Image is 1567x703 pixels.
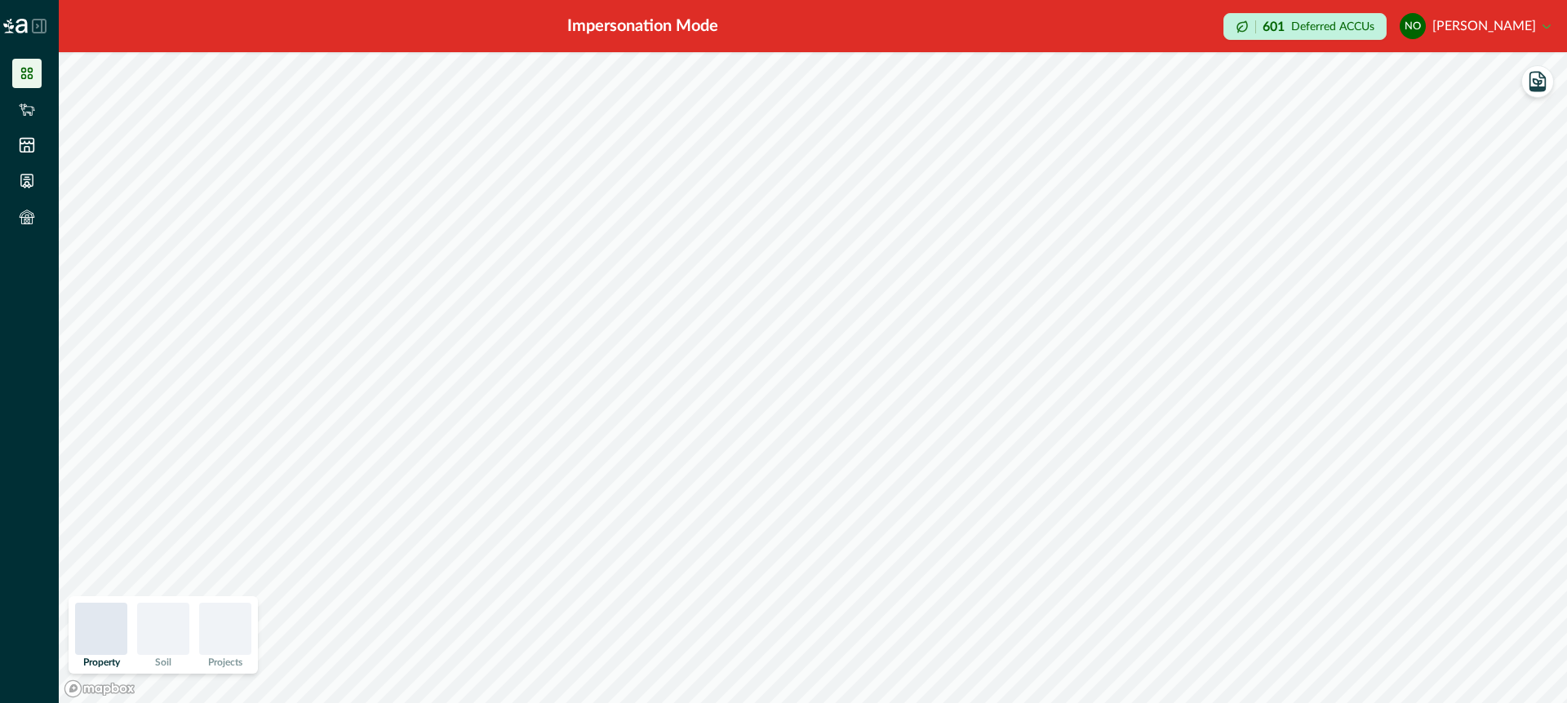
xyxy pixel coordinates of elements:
p: 601 [1263,20,1285,33]
p: Property [83,657,120,667]
canvas: Map [59,52,1567,703]
div: Impersonation Mode [567,14,718,38]
button: niels olsen[PERSON_NAME] [1400,7,1551,46]
p: Projects [208,657,242,667]
a: Mapbox logo [64,679,135,698]
p: Soil [155,657,171,667]
img: Logo [3,19,28,33]
p: Deferred ACCUs [1291,20,1374,33]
